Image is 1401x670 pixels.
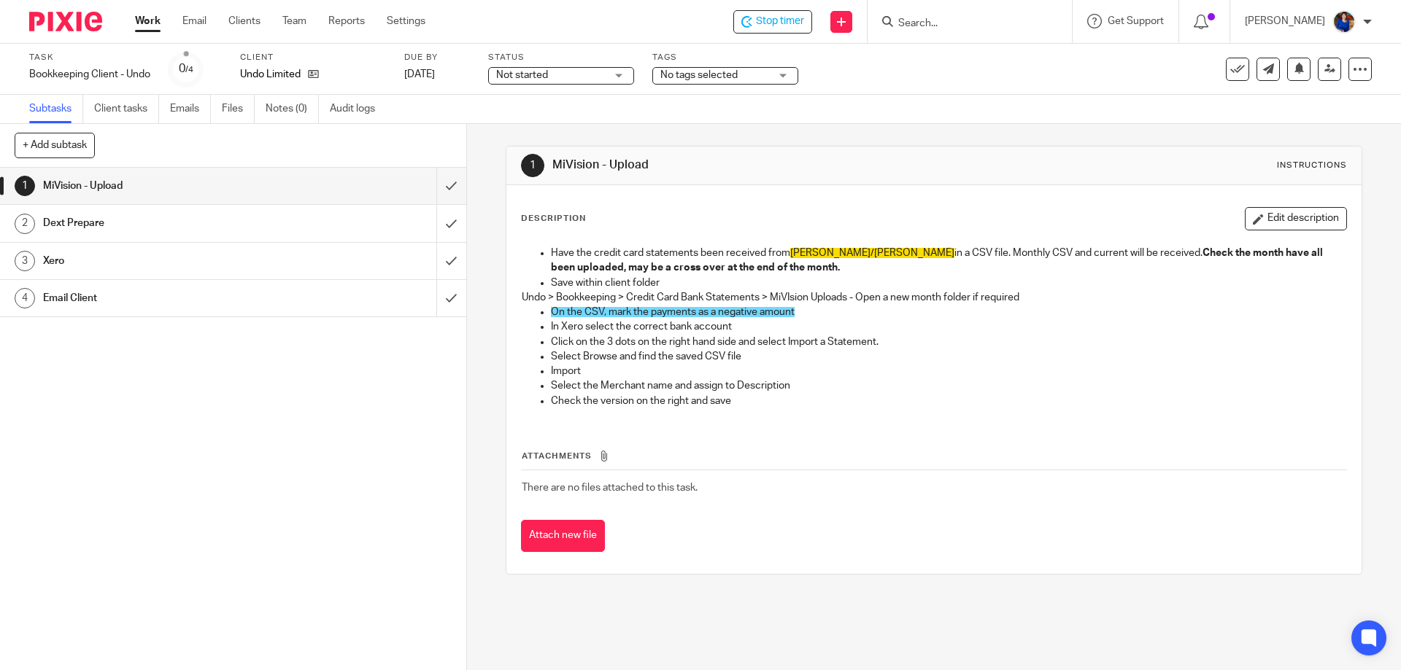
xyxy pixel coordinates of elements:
[551,349,1346,364] p: Select Browse and find the saved CSV file
[404,69,435,79] span: [DATE]
[521,520,605,553] button: Attach new file
[660,70,738,80] span: No tags selected
[282,14,306,28] a: Team
[551,378,1346,393] p: Select the Merchant name and assign to Description
[1245,207,1347,230] button: Edit description
[522,452,592,460] span: Attachments
[551,307,795,317] span: On the CSV, mark the payments as a negative amount
[15,214,35,234] div: 2
[521,154,544,177] div: 1
[328,14,365,28] a: Reports
[790,248,954,258] span: [PERSON_NAME]/[PERSON_NAME]
[404,52,470,63] label: Due by
[551,335,1346,349] p: Click on the 3 dots on the right hand side and select Import a Statement.
[94,95,159,123] a: Client tasks
[15,176,35,196] div: 1
[551,319,1346,334] p: In Xero select the correct bank account
[29,95,83,123] a: Subtasks
[756,14,804,29] span: Stop timer
[496,70,548,80] span: Not started
[551,394,1346,408] p: Check the version on the right and save
[897,17,1028,31] input: Search
[266,95,319,123] a: Notes (0)
[521,213,586,225] p: Description
[522,290,1346,305] p: Undo > Bookkeeping > Credit Card Bank Statements > MiVIsion Uploads - Open a new month folder if ...
[15,288,35,308] div: 4
[733,10,812,34] div: Undo Limited - Bookkeeping Client - Undo
[387,14,425,28] a: Settings
[43,287,296,309] h1: Email Client
[185,66,193,74] small: /4
[29,12,102,31] img: Pixie
[222,95,255,123] a: Files
[179,61,193,77] div: 0
[652,52,798,63] label: Tags
[551,276,1346,290] p: Save within client folder
[170,95,211,123] a: Emails
[522,483,698,493] span: There are no files attached to this task.
[1277,160,1347,171] div: Instructions
[551,246,1346,276] p: Have the credit card statements been received from in a CSV file. Monthly CSV and current will be...
[488,52,634,63] label: Status
[1245,14,1325,28] p: [PERSON_NAME]
[43,250,296,272] h1: Xero
[29,67,150,82] div: Bookkeeping Client - Undo
[330,95,386,123] a: Audit logs
[29,52,150,63] label: Task
[43,212,296,234] h1: Dext Prepare
[1108,16,1164,26] span: Get Support
[552,157,965,173] h1: MiVision - Upload
[135,14,161,28] a: Work
[240,67,301,82] p: Undo Limited
[1332,10,1356,34] img: Nicole.jpeg
[15,133,95,157] button: + Add subtask
[182,14,207,28] a: Email
[240,52,386,63] label: Client
[43,175,296,197] h1: MiVision - Upload
[15,251,35,271] div: 3
[551,364,1346,378] p: Import
[228,14,260,28] a: Clients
